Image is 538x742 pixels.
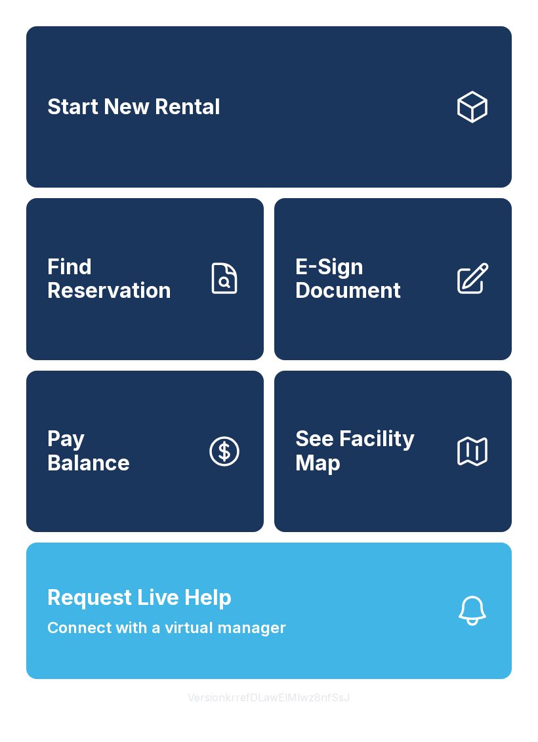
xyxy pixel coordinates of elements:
a: Start New Rental [26,26,512,188]
button: See Facility Map [274,371,512,532]
span: Start New Rental [47,95,220,119]
button: VersionkrrefDLawElMlwz8nfSsJ [177,679,361,716]
span: See Facility Map [295,427,444,475]
button: PayBalance [26,371,264,532]
span: Find Reservation [47,255,196,303]
a: E-Sign Document [274,198,512,360]
span: Connect with a virtual manager [47,616,286,640]
span: Request Live Help [47,582,232,613]
span: E-Sign Document [295,255,444,303]
button: Request Live HelpConnect with a virtual manager [26,543,512,679]
a: Find Reservation [26,198,264,360]
span: Pay Balance [47,427,130,475]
